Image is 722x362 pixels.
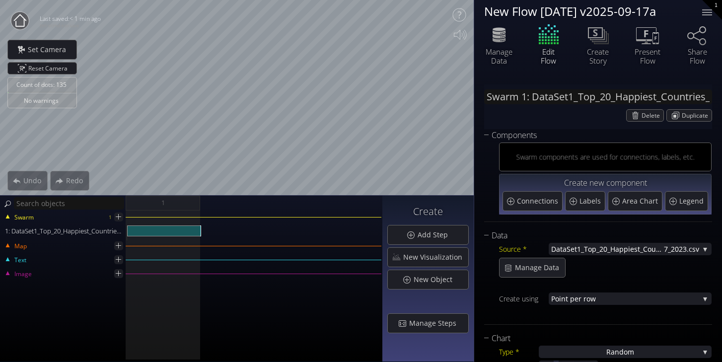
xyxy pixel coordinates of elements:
[517,196,561,206] span: Connections
[680,47,715,65] div: Share Flow
[484,332,700,345] div: Chart
[551,243,664,255] span: DataSet1_Top_20_Happiest_Countries_201
[499,292,549,305] div: Create using
[403,252,468,262] span: New Visualization
[682,110,712,121] span: Duplicate
[14,197,124,210] input: Search objects
[615,346,634,358] span: ndom
[664,243,699,255] span: 7_2023.csv
[630,47,665,65] div: Present Flow
[14,270,32,279] span: Image
[27,45,72,55] span: Set Camera
[551,292,561,305] span: Poi
[622,196,660,206] span: Area Chart
[482,47,516,65] div: Manage Data
[109,211,112,223] div: 1
[14,242,27,251] span: Map
[417,230,454,240] span: Add Step
[514,263,565,273] span: Manage Data
[516,151,694,163] div: Swarm components are used for connections, labels, etc.
[579,196,603,206] span: Labels
[606,346,615,358] span: Ra
[14,256,26,265] span: Text
[484,129,700,142] div: Components
[413,275,458,285] span: New Object
[161,197,165,209] span: 1
[499,346,539,358] div: Type *
[503,177,708,190] div: Create new component
[679,196,706,206] span: Legend
[14,213,34,222] span: Swarm
[561,292,699,305] span: nt per row
[1,225,127,236] div: 1: DataSet1_Top_20_Happiest_Countries_2017_2023.csv
[387,206,469,217] h3: Create
[484,5,690,17] div: New Flow [DATE] v2025-09-17a
[484,229,700,242] div: Data
[409,318,462,328] span: Manage Steps
[642,110,663,121] span: Delete
[580,47,615,65] div: Create Story
[28,63,71,74] span: Reset Camera
[499,243,549,255] div: Source *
